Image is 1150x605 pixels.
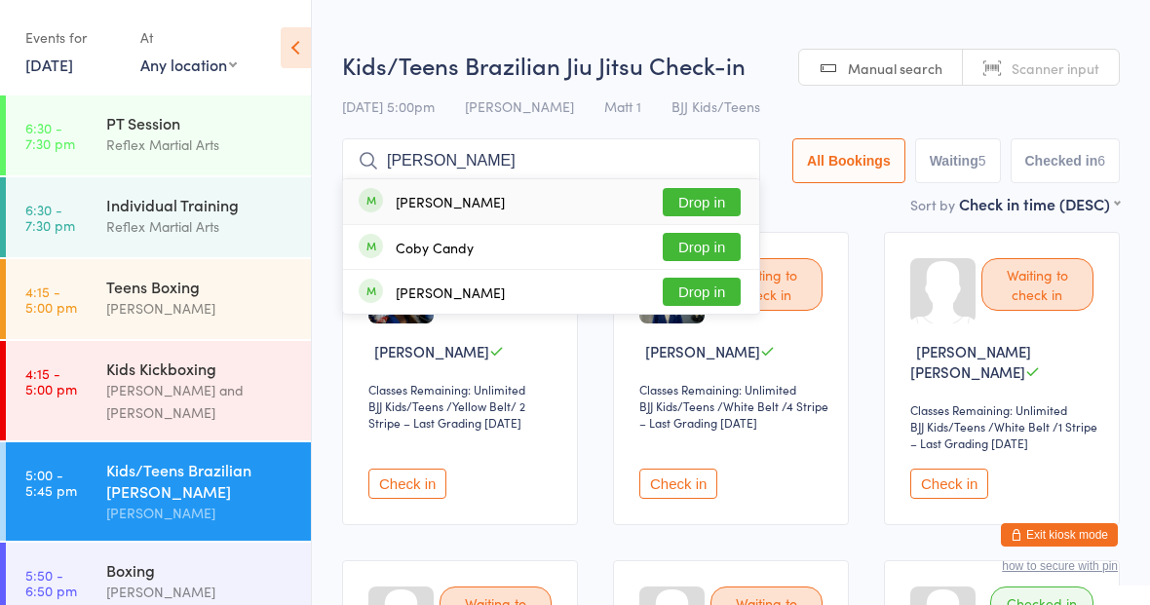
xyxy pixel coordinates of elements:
[710,258,823,311] div: Waiting to check in
[106,215,294,238] div: Reflex Martial Arts
[910,195,955,214] label: Sort by
[671,96,760,116] span: BJJ Kids/Teens
[140,21,237,54] div: At
[663,188,741,216] button: Drop in
[792,138,905,183] button: All Bookings
[25,365,77,397] time: 4:15 - 5:00 pm
[639,469,717,499] button: Check in
[396,240,474,255] div: Coby Candy
[25,284,77,315] time: 4:15 - 5:00 pm
[915,138,1001,183] button: Waiting5
[1097,153,1105,169] div: 6
[25,54,73,75] a: [DATE]
[106,112,294,133] div: PT Session
[910,418,985,435] div: BJJ Kids/Teens
[25,467,77,498] time: 5:00 - 5:45 pm
[106,133,294,156] div: Reflex Martial Arts
[639,397,714,414] div: BJJ Kids/Teens
[374,341,489,361] span: [PERSON_NAME]
[6,95,311,175] a: 6:30 -7:30 pmPT SessionReflex Martial Arts
[910,469,988,499] button: Check in
[1012,58,1099,78] span: Scanner input
[959,193,1120,214] div: Check in time (DESC)
[1011,138,1121,183] button: Checked in6
[981,258,1093,311] div: Waiting to check in
[25,120,75,151] time: 6:30 - 7:30 pm
[639,381,828,397] div: Classes Remaining: Unlimited
[910,341,1031,382] span: [PERSON_NAME] [PERSON_NAME]
[396,194,505,209] div: [PERSON_NAME]
[663,233,741,261] button: Drop in
[368,469,446,499] button: Check in
[106,559,294,581] div: Boxing
[604,96,641,116] span: Matt 1
[106,358,294,379] div: Kids Kickboxing
[6,341,311,440] a: 4:15 -5:00 pmKids Kickboxing[PERSON_NAME] and [PERSON_NAME]
[25,202,75,233] time: 6:30 - 7:30 pm
[106,379,294,424] div: [PERSON_NAME] and [PERSON_NAME]
[106,459,294,502] div: Kids/Teens Brazilian [PERSON_NAME]
[645,341,760,361] span: [PERSON_NAME]
[6,177,311,257] a: 6:30 -7:30 pmIndividual TrainingReflex Martial Arts
[465,96,574,116] span: [PERSON_NAME]
[25,21,121,54] div: Events for
[140,54,237,75] div: Any location
[6,259,311,339] a: 4:15 -5:00 pmTeens Boxing[PERSON_NAME]
[1001,523,1118,547] button: Exit kiosk mode
[342,96,435,116] span: [DATE] 5:00pm
[106,276,294,297] div: Teens Boxing
[106,502,294,524] div: [PERSON_NAME]
[396,284,505,300] div: [PERSON_NAME]
[342,138,760,183] input: Search
[368,397,443,414] div: BJJ Kids/Teens
[910,401,1099,418] div: Classes Remaining: Unlimited
[106,297,294,320] div: [PERSON_NAME]
[342,49,1120,81] h2: Kids/Teens Brazilian Jiu Jitsu Check-in
[25,567,77,598] time: 5:50 - 6:50 pm
[1002,559,1118,573] button: how to secure with pin
[106,194,294,215] div: Individual Training
[848,58,942,78] span: Manual search
[368,381,557,397] div: Classes Remaining: Unlimited
[978,153,986,169] div: 5
[106,581,294,603] div: [PERSON_NAME]
[6,442,311,541] a: 5:00 -5:45 pmKids/Teens Brazilian [PERSON_NAME][PERSON_NAME]
[663,278,741,306] button: Drop in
